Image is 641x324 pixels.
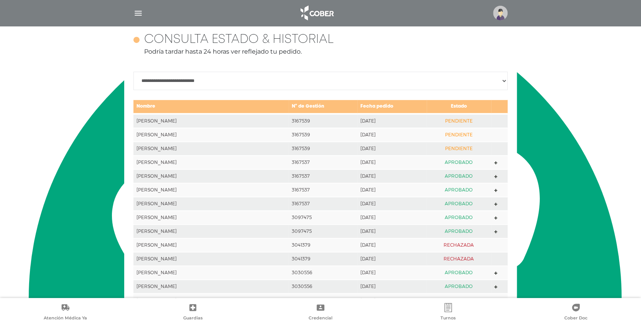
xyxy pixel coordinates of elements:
td: [DATE] [357,252,427,266]
td: [PERSON_NAME] [133,211,289,224]
td: [PERSON_NAME] [133,155,289,169]
td: RECHAZADA [427,252,491,266]
span: Atención Médica Ya [44,315,87,322]
td: APROBADO [427,197,491,211]
td: Nombre [133,100,289,114]
img: logo_cober_home-white.png [296,4,337,22]
img: Cober_menu-lines-white.svg [133,8,143,18]
td: APROBADO [427,169,491,183]
td: [DATE] [357,128,427,142]
td: 3010362 [289,293,357,307]
td: [PERSON_NAME] [133,128,289,142]
td: [PERSON_NAME] [133,280,289,293]
a: Cober Doc [512,303,639,322]
img: profile-placeholder.svg [493,6,508,20]
td: APROBADO [427,280,491,293]
span: Credencial [309,315,332,322]
td: 3030556 [289,280,357,293]
td: [DATE] [357,155,427,169]
td: [DATE] [357,280,427,293]
td: 3041379 [289,238,357,252]
h4: Consulta estado & historial [144,33,334,47]
td: [DATE] [357,197,427,211]
td: [DATE] [357,114,427,128]
td: 3167537 [289,197,357,211]
td: [PERSON_NAME] [133,293,289,307]
td: [PERSON_NAME] [133,142,289,155]
td: 3167537 [289,169,357,183]
td: [PERSON_NAME] [133,224,289,238]
a: Guardias [129,303,257,322]
a: Turnos [384,303,512,322]
td: [DATE] [357,224,427,238]
td: N° de Gestión [289,100,357,114]
td: APROBADO [427,211,491,224]
td: [DATE] [357,169,427,183]
td: 3167539 [289,114,357,128]
td: 3041379 [289,252,357,266]
td: RECHAZADA [427,238,491,252]
td: APROBADO [427,183,491,197]
a: Atención Médica Ya [2,303,129,322]
td: [DATE] [357,293,427,307]
td: 3167537 [289,155,357,169]
p: Podría tardar hasta 24 horas ver reflejado tu pedido. [133,47,508,56]
td: Fecha pedido [357,100,427,114]
td: Estado [427,100,491,114]
td: [PERSON_NAME] [133,169,289,183]
td: APROBADO [427,224,491,238]
td: [PERSON_NAME] [133,238,289,252]
td: [PERSON_NAME] [133,266,289,280]
td: [DATE] [357,183,427,197]
a: Credencial [257,303,385,322]
span: Turnos [440,315,456,322]
td: [DATE] [357,142,427,155]
td: [PERSON_NAME] [133,183,289,197]
td: 3167537 [289,183,357,197]
td: 3097475 [289,224,357,238]
td: 3097475 [289,211,357,224]
td: [DATE] [357,211,427,224]
td: [PERSON_NAME] [133,252,289,266]
td: [DATE] [357,266,427,280]
td: PENDIENTE [427,142,491,155]
td: [PERSON_NAME] [133,114,289,128]
td: [DATE] [357,238,427,252]
span: Cober Doc [564,315,587,322]
td: APROBADO [427,266,491,280]
span: Guardias [183,315,203,322]
td: PENDIENTE [427,128,491,142]
td: 3030556 [289,266,357,280]
td: APROBADO [427,155,491,169]
td: 3167539 [289,142,357,155]
td: [PERSON_NAME] [133,197,289,211]
td: APROBADO [427,293,491,307]
td: 3167539 [289,128,357,142]
td: PENDIENTE [427,114,491,128]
